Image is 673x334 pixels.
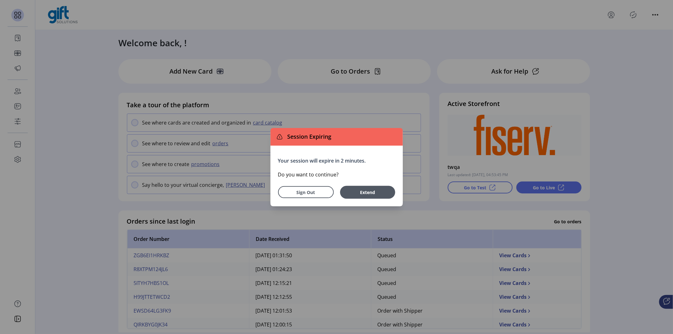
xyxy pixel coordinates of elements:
button: Sign Out [278,186,334,198]
p: Your session will expire in 2 minutes. [278,157,395,164]
span: Session Expiring [285,132,332,141]
span: Sign Out [286,189,326,196]
p: Do you want to continue? [278,171,395,178]
button: Extend [340,186,395,199]
span: Extend [343,189,392,196]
